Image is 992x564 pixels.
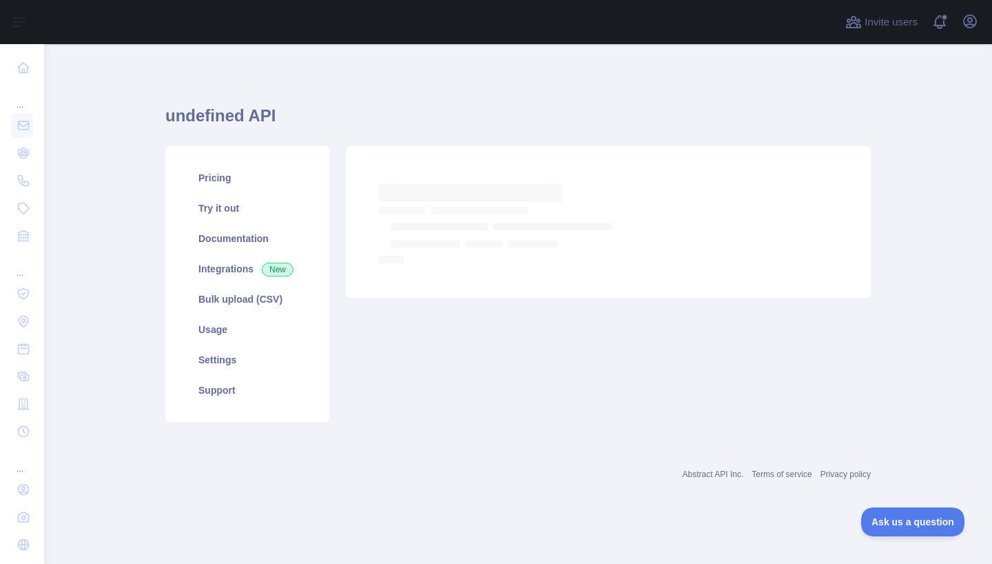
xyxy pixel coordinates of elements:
button: Invite users [843,11,920,33]
a: Bulk upload (CSV) [182,284,313,314]
iframe: Toggle Customer Support [861,507,964,536]
a: Settings [182,345,313,375]
a: Abstract API Inc. [683,470,744,479]
a: Documentation [182,223,313,254]
span: Invite users [865,14,918,30]
div: ... [11,83,33,110]
a: Try it out [182,193,313,223]
a: Support [182,375,313,405]
a: Integrations New [182,254,313,284]
a: Pricing [182,163,313,193]
div: ... [11,447,33,474]
a: Privacy policy [820,470,871,479]
a: Usage [182,314,313,345]
a: Terms of service [752,470,812,479]
span: New [262,263,293,276]
h1: undefined API [165,105,871,138]
div: ... [11,251,33,279]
